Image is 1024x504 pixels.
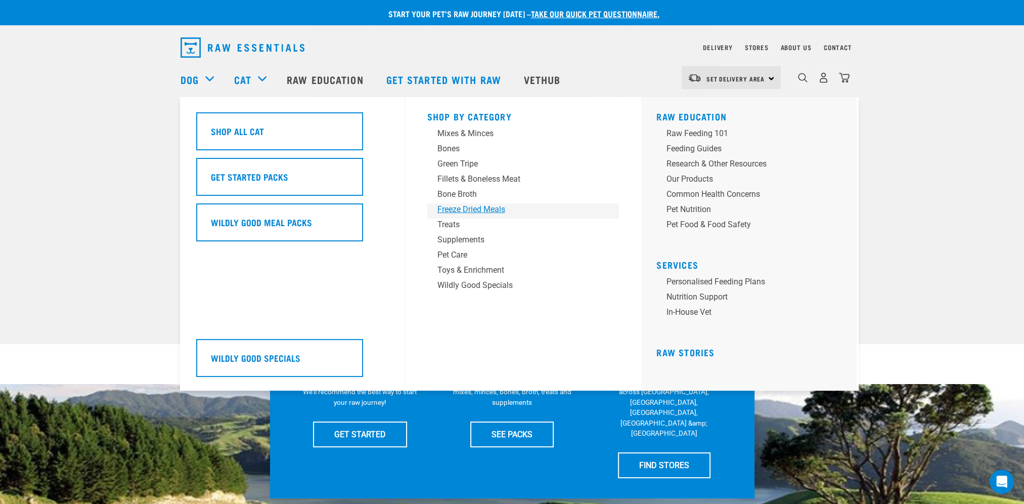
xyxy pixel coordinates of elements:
[798,73,808,82] img: home-icon-1@2x.png
[427,188,619,203] a: Bone Broth
[470,422,554,447] a: SEE PACKS
[666,188,824,200] div: Common Health Concerns
[605,366,724,439] p: We have 17 stores specialising in raw pet food &amp; nutritional advice across [GEOGRAPHIC_DATA],...
[618,452,710,478] a: FIND STORES
[427,249,619,264] a: Pet Care
[181,72,199,87] a: Dog
[427,143,619,158] a: Bones
[196,112,388,158] a: Shop All Cat
[839,72,850,83] img: home-icon@2x.png
[437,128,595,140] div: Mixes & Minces
[745,46,769,49] a: Stores
[427,158,619,173] a: Green Tripe
[656,260,849,268] h5: Services
[666,219,824,231] div: Pet Food & Food Safety
[656,158,849,173] a: Research & Other Resources
[196,158,388,203] a: Get Started Packs
[427,173,619,188] a: Fillets & Boneless Meat
[666,128,824,140] div: Raw Feeding 101
[181,37,304,58] img: Raw Essentials Logo
[656,128,849,143] a: Raw Feeding 101
[824,46,852,49] a: Contact
[234,72,251,87] a: Cat
[437,264,595,276] div: Toys & Enrichment
[437,279,595,291] div: Wildly Good Specials
[211,124,264,138] h5: Shop All Cat
[427,203,619,219] a: Freeze Dried Meals
[656,306,849,321] a: In-house vet
[780,46,811,49] a: About Us
[427,279,619,295] a: Wildly Good Specials
[656,143,849,158] a: Feeding Guides
[666,143,824,155] div: Feeding Guides
[514,59,573,100] a: Vethub
[666,203,824,216] div: Pet Nutrition
[666,158,824,170] div: Research & Other Resources
[211,351,300,364] h5: Wildly Good Specials
[376,59,514,100] a: Get started with Raw
[656,114,727,119] a: Raw Education
[196,203,388,249] a: Wildly Good Meal Packs
[818,72,829,83] img: user.png
[656,276,849,291] a: Personalised Feeding Plans
[427,234,619,249] a: Supplements
[437,249,595,261] div: Pet Care
[656,219,849,234] a: Pet Food & Food Safety
[656,291,849,306] a: Nutrition Support
[703,46,732,49] a: Delivery
[437,219,595,231] div: Treats
[656,203,849,219] a: Pet Nutrition
[656,188,849,203] a: Common Health Concerns
[990,470,1014,494] iframe: Intercom live chat
[427,264,619,279] a: Toys & Enrichment
[277,59,376,100] a: Raw Education
[427,128,619,143] a: Mixes & Minces
[211,216,312,229] h5: Wildly Good Meal Packs
[437,188,595,200] div: Bone Broth
[688,73,701,82] img: van-moving.png
[437,173,595,185] div: Fillets & Boneless Meat
[706,77,765,80] span: Set Delivery Area
[531,11,659,16] a: take our quick pet questionnaire.
[437,158,595,170] div: Green Tripe
[437,203,595,216] div: Freeze Dried Meals
[172,33,852,62] nav: dropdown navigation
[313,422,407,447] a: GET STARTED
[196,339,388,385] a: Wildly Good Specials
[437,143,595,155] div: Bones
[656,350,715,355] a: Raw Stories
[211,170,288,183] h5: Get Started Packs
[666,173,824,185] div: Our Products
[437,234,595,246] div: Supplements
[427,111,619,119] h5: Shop By Category
[427,219,619,234] a: Treats
[656,173,849,188] a: Our Products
